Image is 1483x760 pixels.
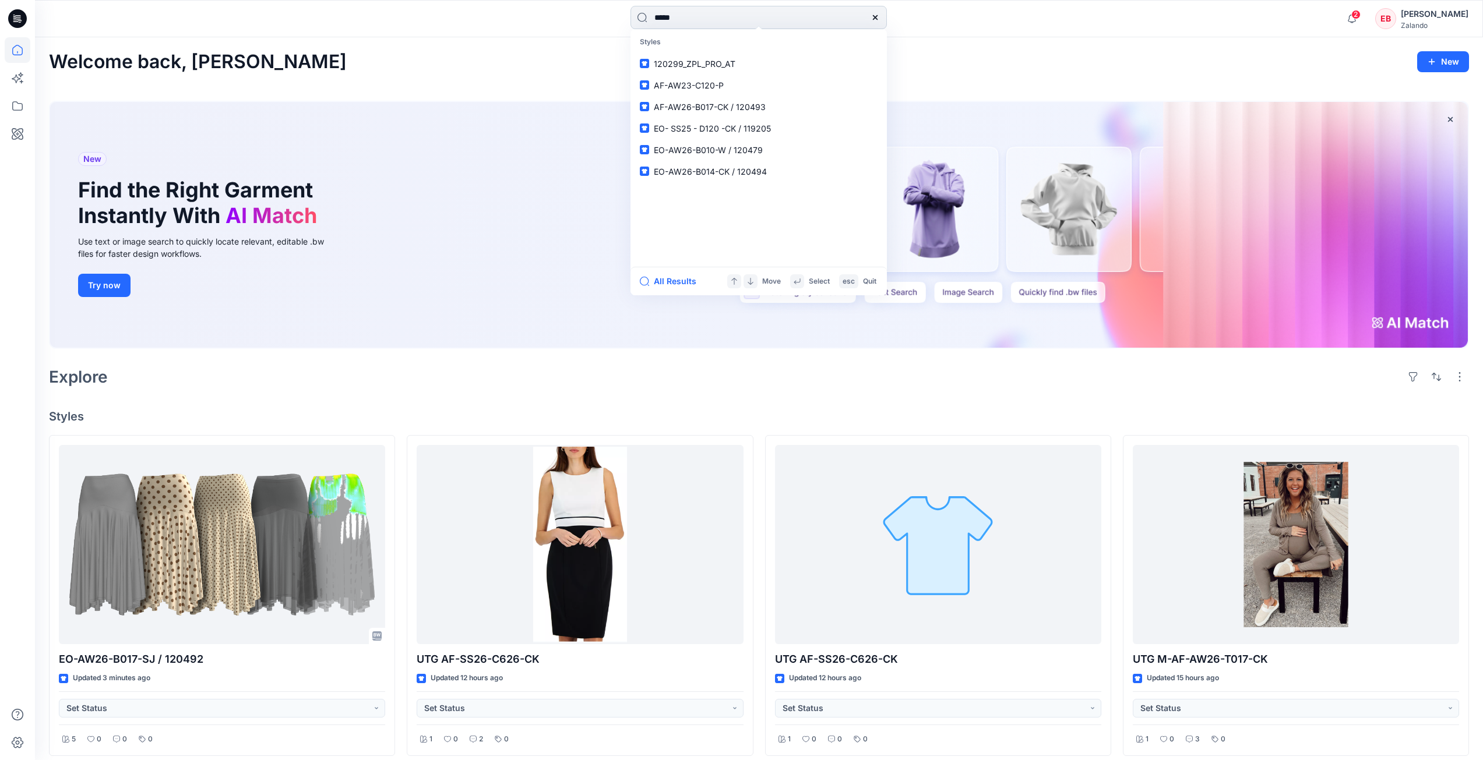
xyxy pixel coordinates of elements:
p: 0 [812,733,816,745]
div: Zalando [1401,21,1468,30]
a: 120299_ZPL_PRO_AT [633,53,885,75]
p: UTG AF-SS26-C626-CK [417,651,743,667]
p: 0 [122,733,127,745]
p: 2 [479,733,483,745]
p: Select [809,275,830,288]
a: AF-AW23-C120-P [633,75,885,96]
p: 1 [788,733,791,745]
span: AF-AW23-C120-P [654,80,724,90]
a: AF-AW26-B017-CK / 120493 [633,96,885,118]
p: 0 [863,733,868,745]
span: EO-AW26-B014-CK / 120494 [654,167,767,176]
span: EO- SS25 - D120 -CK / 119205 [654,123,771,133]
button: All Results [640,274,704,288]
p: 1 [1146,733,1149,745]
p: 5 [72,733,76,745]
a: UTG AF-SS26-C626-CK [417,445,743,645]
p: Updated 12 hours ago [431,672,503,684]
button: New [1417,51,1469,72]
p: 0 [1170,733,1174,745]
a: EO-AW26-B014-CK / 120494 [633,161,885,182]
p: 0 [97,733,101,745]
p: Updated 3 minutes ago [73,672,150,684]
p: UTG M-AF-AW26-T017-CK [1133,651,1459,667]
h2: Explore [49,367,108,386]
p: esc [843,275,855,288]
span: New [83,152,101,166]
a: EO-AW26-B010-W / 120479 [633,139,885,161]
button: Try now [78,274,131,297]
p: Move [762,275,781,288]
p: 0 [453,733,458,745]
a: UTG M-AF-AW26-T017-CK [1133,445,1459,645]
div: EB [1375,8,1396,29]
span: 2 [1351,10,1361,19]
span: AF-AW26-B017-CK / 120493 [654,102,766,112]
p: Styles [633,31,885,53]
p: EO-AW26-B017-SJ / 120492 [59,651,385,667]
div: Use text or image search to quickly locate relevant, editable .bw files for faster design workflows. [78,235,340,260]
h2: Welcome back, [PERSON_NAME] [49,51,347,73]
h4: Styles [49,409,1469,423]
a: UTG AF-SS26-C626-CK [775,445,1101,645]
p: 3 [1195,733,1200,745]
p: 0 [504,733,509,745]
p: 0 [837,733,842,745]
p: Quit [863,275,876,288]
p: 0 [1221,733,1225,745]
h1: Find the Right Garment Instantly With [78,178,323,228]
div: [PERSON_NAME] [1401,7,1468,21]
p: 0 [148,733,153,745]
p: 1 [429,733,432,745]
p: UTG AF-SS26-C626-CK [775,651,1101,667]
a: EO- SS25 - D120 -CK / 119205 [633,118,885,139]
span: EO-AW26-B010-W / 120479 [654,145,763,155]
a: EO-AW26-B017-SJ / 120492 [59,445,385,645]
span: 120299_ZPL_PRO_AT [654,59,735,69]
span: AI Match [226,203,317,228]
p: Updated 15 hours ago [1147,672,1219,684]
p: Updated 12 hours ago [789,672,861,684]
